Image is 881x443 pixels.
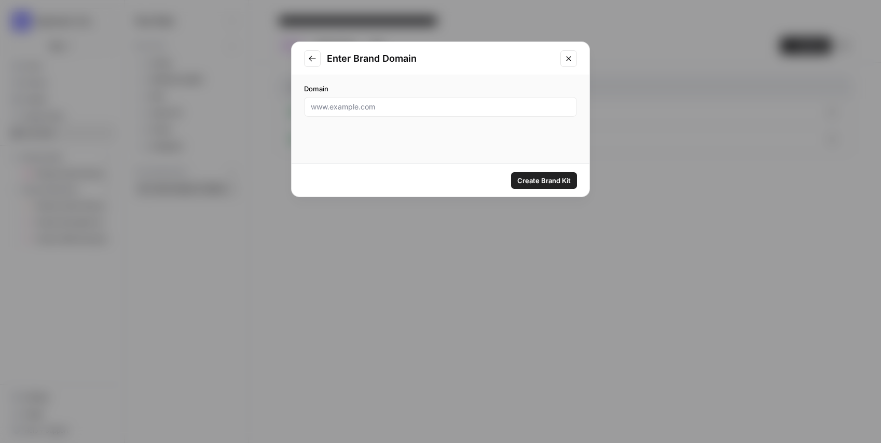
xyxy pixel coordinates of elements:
[511,172,577,189] button: Create Brand Kit
[304,84,577,94] label: Domain
[311,102,570,112] input: www.example.com
[304,50,321,67] button: Go to previous step
[560,50,577,67] button: Close modal
[327,51,554,66] h2: Enter Brand Domain
[517,175,571,186] span: Create Brand Kit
